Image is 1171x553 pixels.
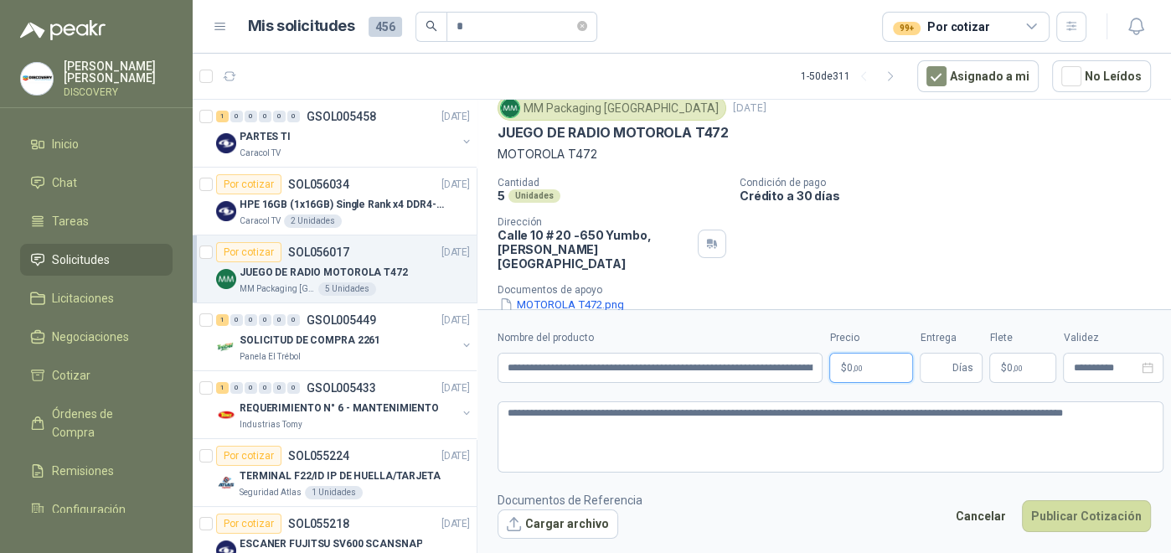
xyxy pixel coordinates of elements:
button: Cargar archivo [498,509,618,540]
div: 1 [216,111,229,122]
p: REQUERIMIENTO N° 6 - MANTENIMIENTO [240,401,439,416]
div: 1 [216,382,229,394]
p: [DATE] [441,516,470,532]
div: 0 [230,314,243,326]
p: Seguridad Atlas [240,486,302,499]
span: Tareas [52,212,89,230]
img: Company Logo [501,99,519,117]
p: SOL055218 [288,518,349,530]
div: 0 [259,111,271,122]
p: MOTOROLA T472 [498,145,1151,163]
div: 0 [259,382,271,394]
a: Tareas [20,205,173,237]
span: Cotizar [52,366,90,385]
img: Company Logo [216,405,236,425]
p: [DATE] [441,177,470,193]
p: [DATE] [441,380,470,396]
div: 5 Unidades [318,282,376,296]
div: 0 [287,314,300,326]
img: Logo peakr [20,20,106,40]
div: Por cotizar [216,242,281,262]
p: DISCOVERY [64,87,173,97]
a: Solicitudes [20,244,173,276]
span: search [426,20,437,32]
div: Por cotizar [216,446,281,466]
div: 0 [273,314,286,326]
p: Industrias Tomy [240,418,302,432]
p: SOL055224 [288,450,349,462]
button: Cancelar [947,500,1015,532]
span: 0 [1006,363,1022,373]
button: MOTOROLA T472.png [498,296,626,313]
p: GSOL005449 [307,314,376,326]
span: ,00 [852,364,862,373]
p: $0,00 [829,353,913,383]
p: SOL056034 [288,178,349,190]
p: Cantidad [498,177,726,189]
div: 0 [245,382,257,394]
p: [PERSON_NAME] [PERSON_NAME] [64,60,173,84]
span: Licitaciones [52,289,114,308]
div: 0 [230,111,243,122]
label: Precio [829,330,913,346]
div: 1 Unidades [305,486,363,499]
p: GSOL005458 [307,111,376,122]
a: 1 0 0 0 0 0 GSOL005449[DATE] Company LogoSOLICITUD DE COMPRA 2261Panela El Trébol [216,310,473,364]
a: Órdenes de Compra [20,398,173,448]
label: Flete [989,330,1056,346]
label: Validez [1063,330,1163,346]
div: Por cotizar [216,514,281,534]
div: 0 [245,314,257,326]
div: 0 [245,111,257,122]
p: Caracol TV [240,147,281,160]
p: Crédito a 30 días [740,189,1164,203]
div: 0 [287,382,300,394]
p: ESCANER FUJITSU SV600 SCANSNAP [240,536,422,552]
span: 0 [846,363,862,373]
span: Órdenes de Compra [52,405,157,442]
span: Solicitudes [52,251,110,269]
span: Configuración [52,500,126,519]
p: $ 0,00 [989,353,1056,383]
span: close-circle [577,18,587,34]
img: Company Logo [216,133,236,153]
label: Nombre del producto [498,330,823,346]
div: 0 [287,111,300,122]
img: Company Logo [216,269,236,289]
span: Días [952,354,972,382]
span: $ [1000,363,1006,373]
p: Panela El Trébol [240,350,301,364]
p: [DATE] [441,109,470,125]
span: Inicio [52,135,79,153]
h1: Mis solicitudes [248,14,355,39]
p: SOLICITUD DE COMPRA 2261 [240,333,380,349]
p: Documentos de Referencia [498,491,642,509]
p: PARTES TI [240,129,291,145]
p: SOL056017 [288,246,349,258]
p: [DATE] [733,101,766,116]
div: MM Packaging [GEOGRAPHIC_DATA] [498,96,726,121]
p: Condición de pago [740,177,1164,189]
a: Por cotizarSOL056034[DATE] Company LogoHPE 16GB (1x16GB) Single Rank x4 DDR4-2400Caracol TV2 Unid... [193,168,477,235]
div: 0 [230,382,243,394]
p: HPE 16GB (1x16GB) Single Rank x4 DDR4-2400 [240,197,448,213]
p: TERMINAL F22/ID IP DE HUELLA/TARJETA [240,468,441,484]
button: Publicar Cotización [1022,500,1151,532]
p: Dirección [498,216,691,228]
a: 1 0 0 0 0 0 GSOL005458[DATE] Company LogoPARTES TICaracol TV [216,106,473,160]
p: Documentos de apoyo [498,284,1164,296]
label: Entrega [920,330,983,346]
p: MM Packaging [GEOGRAPHIC_DATA] [240,282,315,296]
a: Inicio [20,128,173,160]
p: 5 [498,189,505,203]
div: 1 - 50 de 311 [801,63,904,90]
span: Chat [52,173,77,192]
div: Por cotizar [216,174,281,194]
p: [DATE] [441,448,470,464]
a: Negociaciones [20,321,173,353]
a: Por cotizarSOL056017[DATE] Company LogoJUEGO DE RADIO MOTOROLA T472MM Packaging [GEOGRAPHIC_DATA]... [193,235,477,303]
div: 2 Unidades [284,214,342,228]
p: Calle 10 # 20 -650 Yumbo , [PERSON_NAME][GEOGRAPHIC_DATA] [498,228,691,271]
img: Company Logo [216,473,236,493]
a: Configuración [20,494,173,525]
